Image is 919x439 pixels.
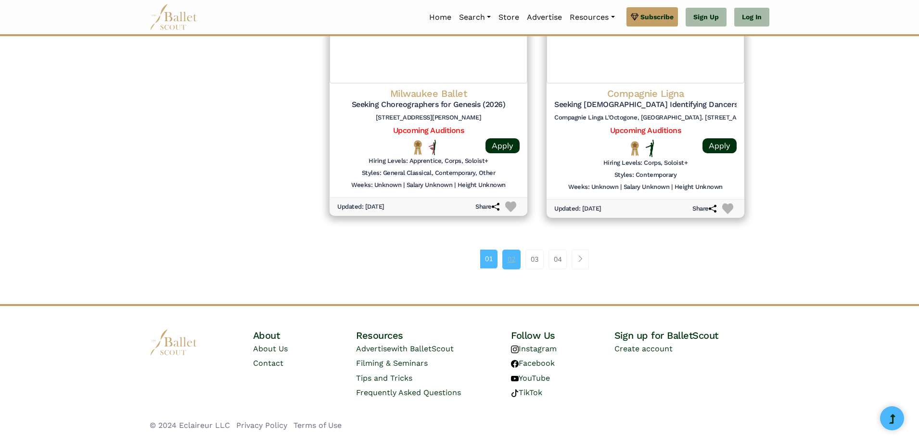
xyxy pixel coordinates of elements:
[403,181,405,189] h6: |
[511,329,614,342] h4: Follow Us
[356,359,428,368] a: Filming & Seminars
[523,7,566,27] a: Advertise
[458,181,506,189] h6: Height Unknown
[554,87,737,100] h4: Compagnie Ligna
[511,373,550,383] a: YouTube
[686,8,727,27] a: Sign Up
[511,346,519,353] img: instagram logo
[150,329,198,356] img: logo
[425,7,455,27] a: Home
[407,181,452,189] h6: Salary Unknown
[337,100,520,110] h5: Seeking Choreographers for Genesis (2026)
[337,87,520,100] h4: Milwaukee Ballet
[692,205,716,213] h6: Share
[351,181,401,189] h6: Weeks: Unknown
[614,171,676,179] h6: Styles: Contemporary
[525,250,544,269] a: 03
[554,114,737,122] h6: Compagnie Linga L'Octogone, [GEOGRAPHIC_DATA]. [STREET_ADDRESS]
[511,360,519,368] img: facebook logo
[620,183,622,191] h6: |
[356,344,454,353] a: Advertisewith BalletScout
[236,421,287,430] a: Privacy Policy
[337,114,520,122] h6: [STREET_ADDRESS][PERSON_NAME]
[253,329,357,342] h4: About
[702,138,737,153] a: Apply
[549,250,567,269] a: 04
[369,157,488,165] h6: Hiring Levels: Apprentice, Corps, Soloist+
[675,183,723,191] h6: Height Unknown
[629,141,641,156] img: National
[253,344,288,353] a: About Us
[626,7,678,27] a: Subscribe
[614,344,673,353] a: Create account
[502,250,521,269] a: 02
[393,126,464,135] a: Upcoming Auditions
[294,421,342,430] a: Terms of Use
[554,205,601,213] h6: Updated: [DATE]
[356,373,412,383] a: Tips and Tricks
[554,100,737,110] h5: Seeking [DEMOGRAPHIC_DATA] Identifying Dancers
[610,126,681,135] a: Upcoming Auditions
[734,8,769,27] a: Log In
[337,203,384,211] h6: Updated: [DATE]
[150,419,230,432] li: © 2024 Eclaireur LLC
[475,203,499,211] h6: Share
[646,140,654,157] img: Flat
[253,359,283,368] a: Contact
[485,138,520,153] a: Apply
[624,183,669,191] h6: Salary Unknown
[566,7,618,27] a: Resources
[412,140,424,155] img: National
[511,389,519,397] img: tiktok logo
[671,183,673,191] h6: |
[356,329,511,342] h4: Resources
[511,359,555,368] a: Facebook
[505,201,516,213] img: Heart
[480,250,594,269] nav: Page navigation example
[603,159,688,167] h6: Hiring Levels: Corps, Soloist+
[640,12,674,22] span: Subscribe
[455,7,495,27] a: Search
[356,388,461,397] a: Frequently Asked Questions
[495,7,523,27] a: Store
[511,375,519,383] img: youtube logo
[429,140,436,155] img: All
[454,181,456,189] h6: |
[614,329,769,342] h4: Sign up for BalletScout
[722,203,733,214] img: Heart
[391,344,454,353] span: with BalletScout
[480,250,498,268] a: 01
[511,388,542,397] a: TikTok
[568,183,618,191] h6: Weeks: Unknown
[511,344,557,353] a: Instagram
[631,12,638,22] img: gem.svg
[362,169,496,177] h6: Styles: General Classical, Contemporary, Other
